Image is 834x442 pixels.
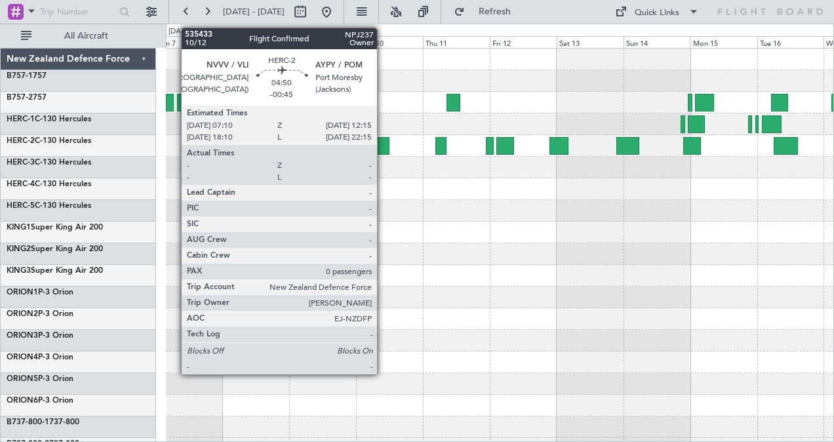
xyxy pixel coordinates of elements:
a: B757-2757 [7,94,47,102]
a: B737-800-1737-800 [7,418,79,426]
span: ORION6 [7,397,38,405]
a: B757-1757 [7,72,47,80]
div: Quick Links [635,7,679,20]
span: HERC-3 [7,159,35,167]
button: All Aircraft [14,26,142,47]
a: HERC-2C-130 Hercules [7,137,91,145]
button: Refresh [448,1,526,22]
a: HERC-1C-130 Hercules [7,115,91,123]
span: KING1 [7,224,31,231]
div: Wed 10 [356,36,423,48]
span: ORION1 [7,289,38,296]
a: ORION1P-3 Orion [7,289,73,296]
a: KING1Super King Air 200 [7,224,103,231]
div: Sun 14 [624,36,690,48]
a: KING2Super King Air 200 [7,245,103,253]
span: B757-2 [7,94,33,102]
span: ORION4 [7,353,38,361]
a: KING3Super King Air 200 [7,267,103,275]
span: HERC-4 [7,180,35,188]
div: Tue 9 [289,36,356,48]
a: ORION5P-3 Orion [7,375,73,383]
div: [DATE] [169,26,191,37]
a: ORION6P-3 Orion [7,397,73,405]
div: Mon 8 [222,36,289,48]
a: ORION3P-3 Orion [7,332,73,340]
span: All Aircraft [34,31,138,41]
div: Fri 12 [490,36,557,48]
span: ORION3 [7,332,38,340]
div: Sun 7 [155,36,222,48]
span: B737-800-1 [7,418,49,426]
button: Quick Links [608,1,705,22]
a: HERC-4C-130 Hercules [7,180,91,188]
span: Refresh [467,7,523,16]
a: HERC-5C-130 Hercules [7,202,91,210]
span: HERC-2 [7,137,35,145]
div: Tue 16 [757,36,824,48]
span: KING3 [7,267,31,275]
a: ORION2P-3 Orion [7,310,73,318]
span: HERC-1 [7,115,35,123]
div: Thu 11 [423,36,490,48]
div: Mon 15 [690,36,757,48]
input: Trip Number [40,2,115,22]
span: ORION2 [7,310,38,318]
span: HERC-5 [7,202,35,210]
span: B757-1 [7,72,33,80]
a: ORION4P-3 Orion [7,353,73,361]
span: KING2 [7,245,31,253]
div: Sat 13 [557,36,624,48]
a: HERC-3C-130 Hercules [7,159,91,167]
span: [DATE] - [DATE] [223,6,285,18]
span: ORION5 [7,375,38,383]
